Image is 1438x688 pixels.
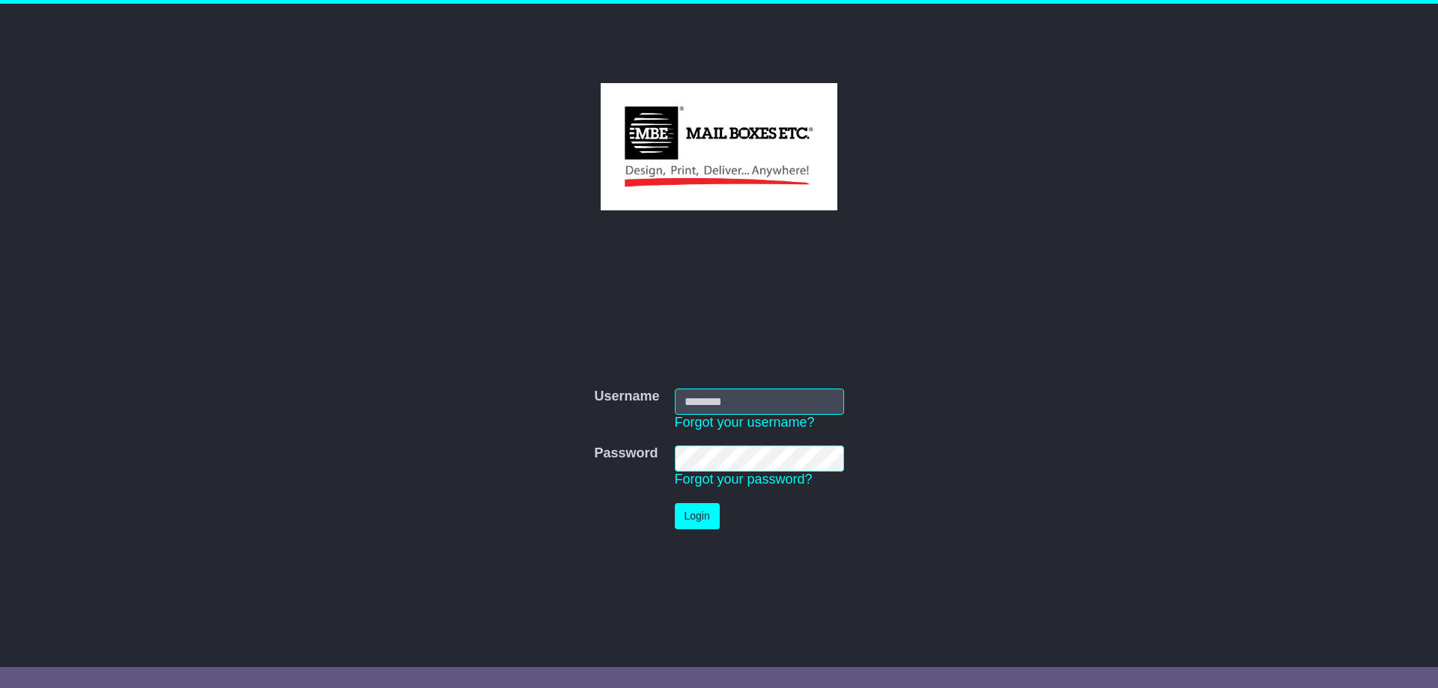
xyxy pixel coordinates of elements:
[594,389,659,405] label: Username
[675,472,813,487] a: Forgot your password?
[601,83,837,210] img: MBE Malvern
[594,445,658,462] label: Password
[675,503,720,529] button: Login
[675,415,815,430] a: Forgot your username?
